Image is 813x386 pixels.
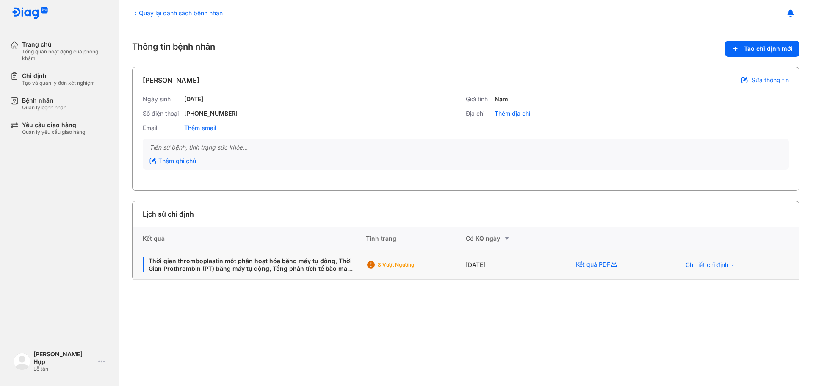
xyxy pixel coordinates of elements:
[143,75,199,85] div: [PERSON_NAME]
[149,157,196,165] div: Thêm ghi chú
[466,250,566,280] div: [DATE]
[725,41,799,57] button: Tạo chỉ định mới
[22,72,95,80] div: Chỉ định
[378,261,445,268] div: 8 Vượt ngưỡng
[566,250,670,280] div: Kết quả PDF
[184,124,216,132] div: Thêm email
[143,95,181,103] div: Ngày sinh
[184,95,203,103] div: [DATE]
[752,76,789,84] span: Sửa thông tin
[22,41,108,48] div: Trang chủ
[143,124,181,132] div: Email
[744,45,793,53] span: Tạo chỉ định mới
[686,261,728,269] span: Chi tiết chỉ định
[22,97,66,104] div: Bệnh nhân
[495,95,508,103] div: Nam
[33,350,95,366] div: [PERSON_NAME] Hợp
[22,104,66,111] div: Quản lý bệnh nhân
[22,48,108,62] div: Tổng quan hoạt động của phòng khám
[143,209,194,219] div: Lịch sử chỉ định
[22,129,85,136] div: Quản lý yêu cầu giao hàng
[366,227,466,250] div: Tình trạng
[466,110,491,117] div: Địa chỉ
[466,233,566,244] div: Có KQ ngày
[466,95,491,103] div: Giới tính
[143,110,181,117] div: Số điện thoại
[680,258,740,271] button: Chi tiết chỉ định
[33,366,95,372] div: Lễ tân
[12,7,48,20] img: logo
[495,110,530,117] div: Thêm địa chỉ
[132,8,223,17] div: Quay lại danh sách bệnh nhân
[133,227,366,250] div: Kết quả
[184,110,238,117] div: [PHONE_NUMBER]
[143,257,356,272] div: Thời gian thromboplastin một phần hoạt hóa bằng máy tự động, Thời Gian Prothrombin (PT) bằng máy ...
[22,80,95,86] div: Tạo và quản lý đơn xét nghiệm
[132,41,799,57] div: Thông tin bệnh nhân
[149,144,782,151] div: Tiền sử bệnh, tình trạng sức khỏe...
[22,121,85,129] div: Yêu cầu giao hàng
[14,353,30,370] img: logo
